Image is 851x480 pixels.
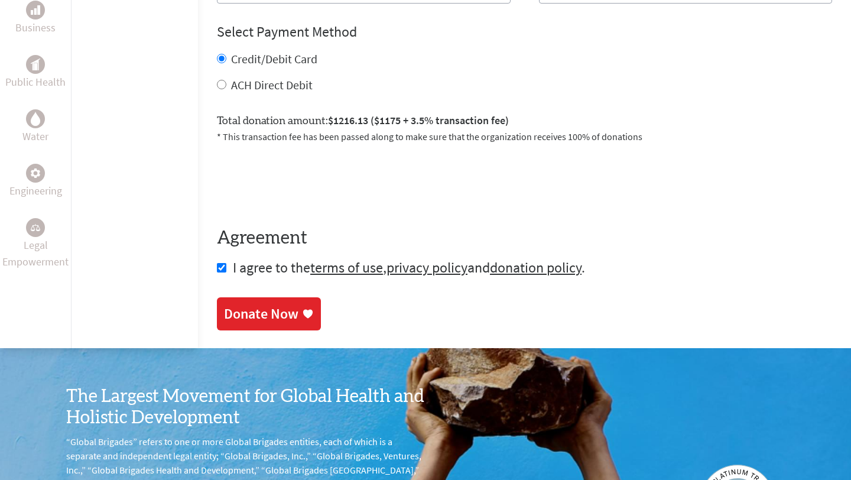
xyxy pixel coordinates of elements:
img: Business [31,5,40,15]
a: Public HealthPublic Health [5,55,66,90]
h3: The Largest Movement for Global Health and Holistic Development [66,386,425,429]
p: Public Health [5,74,66,90]
label: ACH Direct Debit [231,77,313,92]
div: Engineering [26,164,45,183]
p: Business [15,20,56,36]
h4: Select Payment Method [217,22,832,41]
label: Credit/Debit Card [231,51,317,66]
img: Public Health [31,59,40,70]
div: Water [26,109,45,128]
img: Legal Empowerment [31,224,40,231]
div: Business [26,1,45,20]
a: privacy policy [386,258,467,277]
img: Water [31,112,40,126]
div: Legal Empowerment [26,218,45,237]
span: $1216.13 ($1175 + 3.5% transaction fee) [328,113,509,127]
h4: Agreement [217,228,832,249]
p: Legal Empowerment [2,237,69,270]
div: Donate Now [224,304,298,323]
p: Water [22,128,48,145]
a: BusinessBusiness [15,1,56,36]
span: I agree to the , and . [233,258,585,277]
a: terms of use [310,258,383,277]
img: Engineering [31,168,40,178]
a: Legal EmpowermentLegal Empowerment [2,218,69,270]
div: Public Health [26,55,45,74]
a: EngineeringEngineering [9,164,62,199]
iframe: reCAPTCHA [217,158,397,204]
p: Engineering [9,183,62,199]
a: Donate Now [217,297,321,330]
a: WaterWater [22,109,48,145]
p: * This transaction fee has been passed along to make sure that the organization receives 100% of ... [217,129,832,144]
a: donation policy [490,258,582,277]
label: Total donation amount: [217,112,509,129]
